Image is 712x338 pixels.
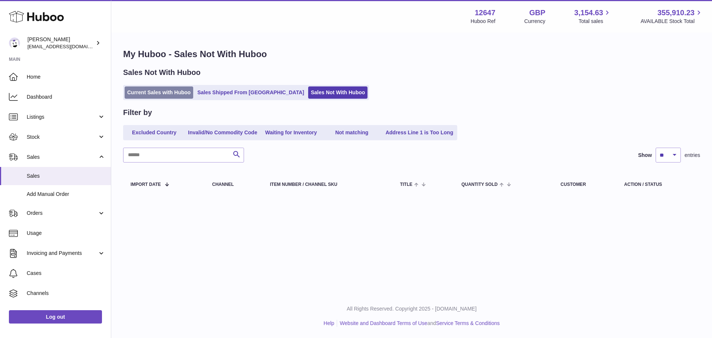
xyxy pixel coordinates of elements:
[27,73,105,81] span: Home
[27,173,105,180] span: Sales
[27,134,98,141] span: Stock
[640,8,703,25] a: 355,910.23 AVAILABLE Stock Total
[27,191,105,198] span: Add Manual Order
[261,127,321,139] a: Waiting for Inventory
[125,86,193,99] a: Current Sales with Huboo
[322,127,382,139] a: Not matching
[117,305,706,312] p: All Rights Reserved. Copyright 2025 - [DOMAIN_NAME]
[27,114,98,121] span: Listings
[657,8,695,18] span: 355,910.23
[27,270,105,277] span: Cases
[27,36,94,50] div: [PERSON_NAME]
[524,18,545,25] div: Currency
[574,8,603,18] span: 3,154.63
[471,18,495,25] div: Huboo Ref
[685,152,700,159] span: entries
[125,127,184,139] a: Excluded Country
[383,127,456,139] a: Address Line 1 is Too Long
[27,93,105,101] span: Dashboard
[529,8,545,18] strong: GBP
[324,320,334,326] a: Help
[574,8,612,25] a: 3,154.63 Total sales
[131,182,161,187] span: Import date
[578,18,612,25] span: Total sales
[461,182,498,187] span: Quantity Sold
[123,48,700,60] h1: My Huboo - Sales Not With Huboo
[27,290,105,297] span: Channels
[27,43,109,49] span: [EMAIL_ADDRESS][DOMAIN_NAME]
[27,250,98,257] span: Invoicing and Payments
[400,182,412,187] span: Title
[561,182,609,187] div: Customer
[212,182,255,187] div: Channel
[337,320,500,327] li: and
[27,154,98,161] span: Sales
[9,310,102,324] a: Log out
[9,37,20,49] img: internalAdmin-12647@internal.huboo.com
[638,152,652,159] label: Show
[27,230,105,237] span: Usage
[123,108,152,118] h2: Filter by
[475,8,495,18] strong: 12647
[195,86,307,99] a: Sales Shipped From [GEOGRAPHIC_DATA]
[436,320,500,326] a: Service Terms & Conditions
[270,182,385,187] div: Item Number / Channel SKU
[624,182,693,187] div: Action / Status
[340,320,427,326] a: Website and Dashboard Terms of Use
[308,86,367,99] a: Sales Not With Huboo
[27,210,98,217] span: Orders
[185,127,260,139] a: Invalid/No Commodity Code
[640,18,703,25] span: AVAILABLE Stock Total
[123,68,201,78] h2: Sales Not With Huboo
